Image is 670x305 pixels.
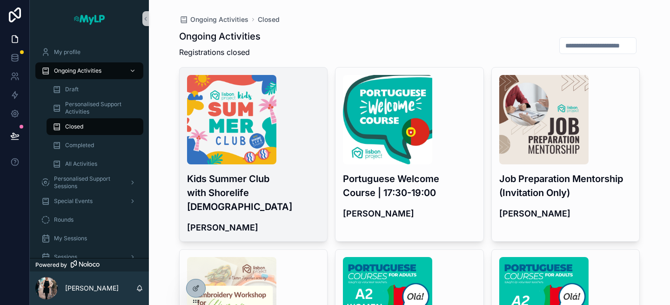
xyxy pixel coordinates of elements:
span: My profile [54,48,80,56]
span: Draft [65,86,79,93]
span: Ongoing Activities [190,15,248,24]
a: Special Events [35,193,143,210]
a: Personalised Support Activities [47,100,143,116]
span: Personalised Support Activities [65,101,134,115]
a: Draft [47,81,143,98]
span: All Activities [65,160,97,168]
a: Completed [47,137,143,154]
span: Rounds [54,216,74,224]
span: Powered by [35,261,67,269]
a: Closed [47,118,143,135]
span: Personalised Support Sessions [54,175,122,190]
a: My profile [35,44,143,61]
h1: Ongoing Activities [179,30,261,43]
a: job-preparation-mentorship.jpgJob Preparation Mentorship (Invitation Only)[PERSON_NAME] [491,67,640,242]
a: Ongoing Activities [179,15,248,24]
img: MyLP-(2).png [187,75,276,164]
a: Personalised Support Sessions [35,174,143,191]
img: PWC-image-website-2024.09.jpg [343,75,432,164]
span: Completed [65,142,94,149]
span: Closed [65,123,83,130]
p: Registrations closed [179,47,261,58]
a: Rounds [35,211,143,228]
a: Sessions [35,249,143,265]
a: My Sessions [35,230,143,247]
img: App logo [73,11,106,26]
p: [PERSON_NAME] [65,284,119,293]
h4: [PERSON_NAME] [499,207,632,220]
h3: Job Preparation Mentorship (Invitation Only) [499,172,632,200]
a: Powered by [30,258,149,271]
h4: [PERSON_NAME] [187,221,320,234]
a: MyLP-(2).pngKids Summer Club with Shorelife [DEMOGRAPHIC_DATA][PERSON_NAME] [179,67,328,242]
a: Ongoing Activities [35,62,143,79]
span: Special Events [54,197,93,205]
a: All Activities [47,156,143,172]
a: PWC-image-website-2024.09.jpgPortuguese Welcome Course | 17:30-19:00[PERSON_NAME] [335,67,484,242]
h4: [PERSON_NAME] [343,207,476,220]
h3: Portuguese Welcome Course | 17:30-19:00 [343,172,476,200]
span: Sessions [54,253,77,261]
div: scrollable content [30,37,149,258]
h3: Kids Summer Club with Shorelife [DEMOGRAPHIC_DATA] [187,172,320,214]
img: job-preparation-mentorship.jpg [499,75,589,164]
span: My Sessions [54,235,87,242]
a: Closed [258,15,280,24]
span: Ongoing Activities [54,67,101,75]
